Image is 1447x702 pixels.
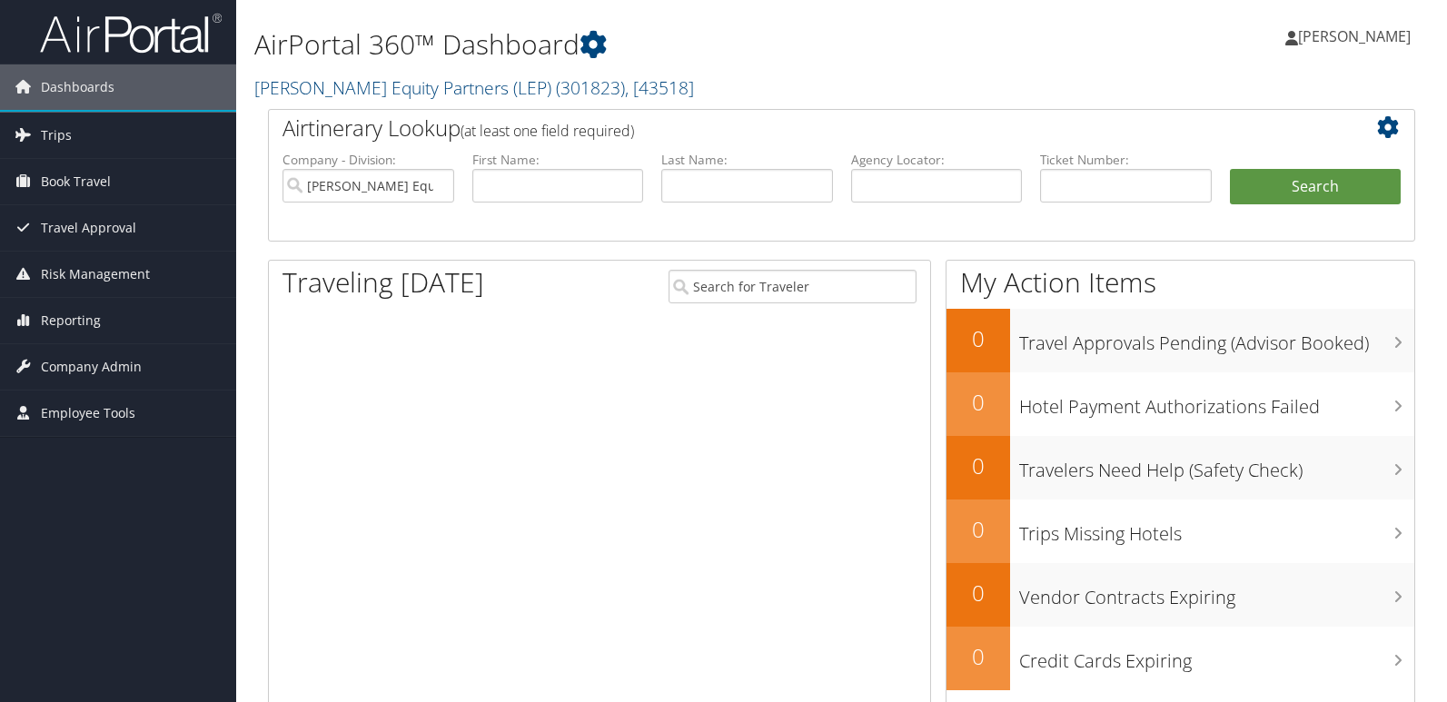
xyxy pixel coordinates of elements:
h3: Travelers Need Help (Safety Check) [1019,449,1415,483]
a: 0Travelers Need Help (Safety Check) [946,436,1415,499]
h3: Vendor Contracts Expiring [1019,576,1415,610]
h1: My Action Items [946,263,1415,302]
span: Reporting [41,298,101,343]
span: Risk Management [41,252,150,297]
h3: Hotel Payment Authorizations Failed [1019,385,1415,420]
h2: 0 [946,387,1010,418]
label: Last Name: [661,151,833,169]
button: Search [1230,169,1402,205]
span: Company Admin [41,344,142,390]
h2: 0 [946,641,1010,672]
span: Employee Tools [41,391,135,436]
h2: 0 [946,450,1010,481]
h2: 0 [946,514,1010,545]
a: 0Vendor Contracts Expiring [946,563,1415,627]
h2: Airtinerary Lookup [282,113,1305,143]
span: (at least one field required) [461,121,634,141]
h3: Travel Approvals Pending (Advisor Booked) [1019,321,1415,356]
a: [PERSON_NAME] Equity Partners (LEP) [254,75,694,100]
h2: 0 [946,578,1010,608]
span: Travel Approval [41,205,136,251]
h3: Credit Cards Expiring [1019,639,1415,674]
label: Ticket Number: [1040,151,1212,169]
span: ( 301823 ) [556,75,625,100]
input: Search for Traveler [669,270,917,303]
a: 0Travel Approvals Pending (Advisor Booked) [946,309,1415,372]
span: , [ 43518 ] [625,75,694,100]
span: Book Travel [41,159,111,204]
span: Dashboards [41,64,114,110]
h1: AirPortal 360™ Dashboard [254,25,1037,64]
span: [PERSON_NAME] [1298,26,1411,46]
span: Trips [41,113,72,158]
label: First Name: [472,151,644,169]
h3: Trips Missing Hotels [1019,512,1415,547]
a: 0Credit Cards Expiring [946,627,1415,690]
a: 0Trips Missing Hotels [946,499,1415,563]
label: Company - Division: [282,151,454,169]
h2: 0 [946,323,1010,354]
img: airportal-logo.png [40,12,222,54]
a: [PERSON_NAME] [1285,9,1429,64]
label: Agency Locator: [851,151,1023,169]
a: 0Hotel Payment Authorizations Failed [946,372,1415,436]
h1: Traveling [DATE] [282,263,484,302]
